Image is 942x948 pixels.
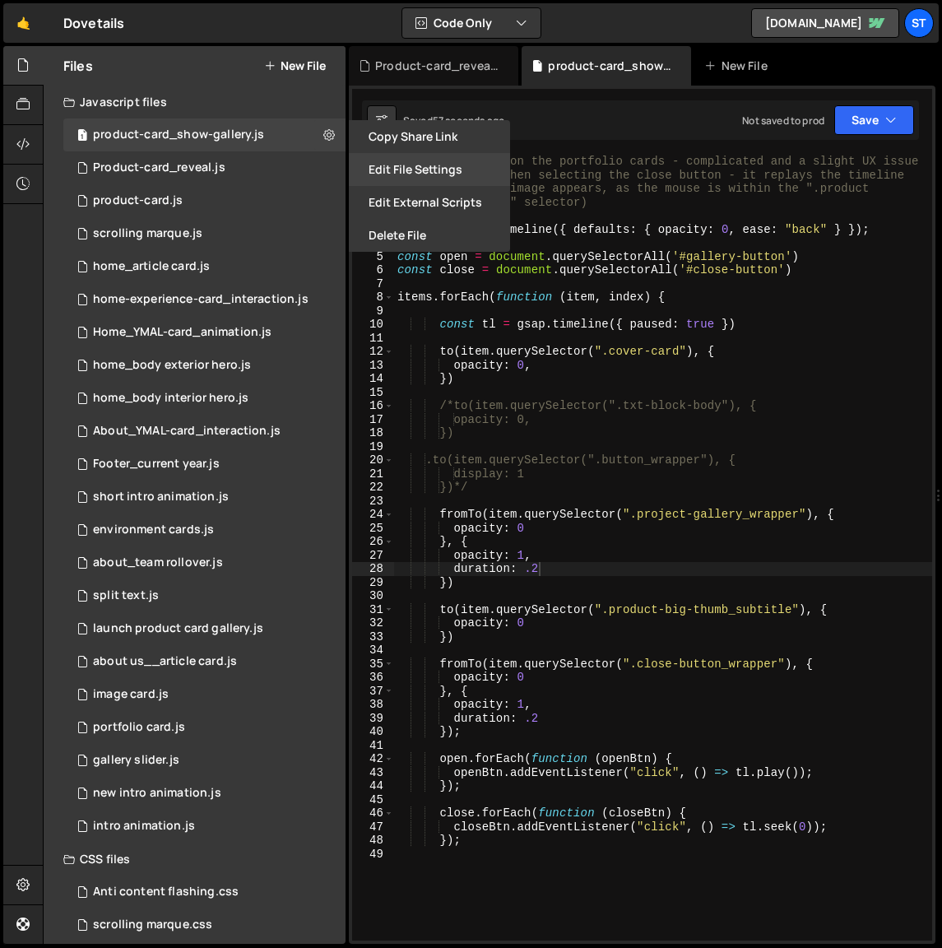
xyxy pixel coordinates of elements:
[349,153,510,186] button: Edit File Settings
[63,217,346,250] div: 15113/46712.js
[352,413,394,427] div: 17
[375,58,499,74] div: Product-card_reveal.js
[63,513,346,546] div: 15113/39522.js
[93,753,179,768] div: gallery slider.js
[352,318,394,332] div: 10
[93,588,159,603] div: split text.js
[93,226,202,241] div: scrolling marque.js
[352,848,394,862] div: 49
[352,752,394,766] div: 42
[44,86,346,118] div: Javascript files
[352,576,394,590] div: 29
[352,603,394,617] div: 31
[704,58,773,74] div: New File
[352,562,394,576] div: 28
[403,114,504,128] div: Saved
[63,645,346,678] div: 15113/39520.js
[352,589,394,603] div: 30
[93,720,185,735] div: portfolio card.js
[63,316,346,349] div: 15113/46634.js
[93,918,212,932] div: scrolling marque.css
[93,555,223,570] div: about_team rollover.js
[834,105,914,135] button: Save
[352,644,394,658] div: 34
[93,193,183,208] div: product-card.js
[93,490,229,504] div: short intro animation.js
[63,349,346,382] div: 15113/41050.js
[352,685,394,699] div: 37
[93,819,195,834] div: intro animation.js
[352,820,394,834] div: 47
[93,457,220,472] div: Footer_current year.js
[63,415,346,448] div: 15113/43315.js
[352,671,394,685] div: 36
[352,440,394,454] div: 19
[93,786,221,801] div: new intro animation.js
[352,779,394,793] div: 44
[63,678,346,711] div: 15113/39517.js
[63,579,346,612] div: 15113/39528.js
[93,292,309,307] div: home-experience-card_interaction.js
[433,114,504,128] div: 57 seconds ago
[63,777,346,810] div: 15113/42595.js
[63,711,346,744] div: 15113/39563.js
[904,8,934,38] a: St
[352,263,394,277] div: 6
[93,621,263,636] div: launch product card gallery.js
[352,522,394,536] div: 25
[44,843,346,876] div: CSS files
[63,13,124,33] div: Dovetails
[352,277,394,291] div: 7
[63,283,346,316] div: 15113/39521.js
[352,453,394,467] div: 20
[352,359,394,373] div: 13
[93,160,225,175] div: Product-card_reveal.js
[63,612,346,645] div: 15113/42276.js
[352,372,394,386] div: 14
[63,118,346,151] div: product-card_show-gallery.js
[352,793,394,807] div: 45
[352,616,394,630] div: 32
[63,250,346,283] div: 15113/43503.js
[349,219,510,252] button: Delete File
[93,358,251,373] div: home_body exterior hero.js
[352,386,394,400] div: 15
[352,549,394,563] div: 27
[751,8,899,38] a: [DOMAIN_NAME]
[63,810,346,843] div: 15113/39807.js
[352,766,394,780] div: 43
[352,725,394,739] div: 40
[93,259,210,274] div: home_article card.js
[352,630,394,644] div: 33
[352,426,394,440] div: 18
[352,698,394,712] div: 38
[63,481,346,513] div: 15113/43395.js
[93,687,169,702] div: image card.js
[93,325,271,340] div: Home_YMAL-card_animation.js
[352,250,394,264] div: 5
[63,876,346,908] div: 15113/44504.css
[264,59,326,72] button: New File
[742,114,824,128] div: Not saved to prod
[352,508,394,522] div: 24
[63,448,346,481] div: 15113/43303.js
[63,382,346,415] div: 15113/39545.js
[352,806,394,820] div: 46
[349,120,510,153] button: Copy share link
[352,739,394,753] div: 41
[63,546,346,579] div: 15113/40360.js
[63,151,346,184] div: Product-card_reveal.js
[93,523,214,537] div: environment cards.js
[352,535,394,549] div: 26
[402,8,541,38] button: Code Only
[352,332,394,346] div: 11
[93,885,239,899] div: Anti content flashing.css
[352,345,394,359] div: 12
[352,399,394,413] div: 16
[352,712,394,726] div: 39
[93,391,248,406] div: home_body interior hero.js
[548,58,671,74] div: product-card_show-gallery.js
[63,184,346,217] div: product-card.js
[352,290,394,304] div: 8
